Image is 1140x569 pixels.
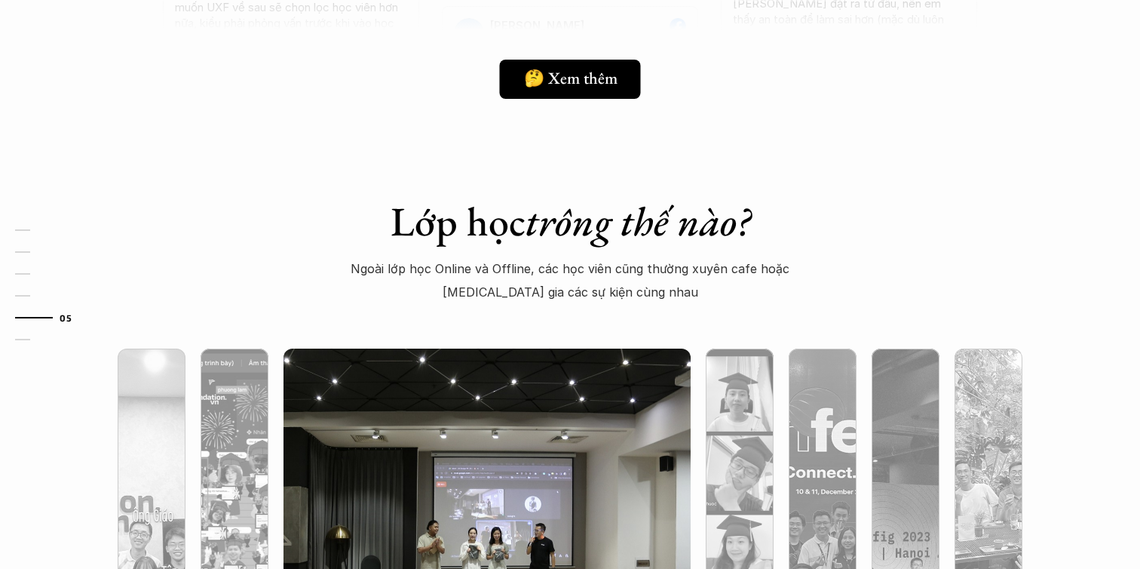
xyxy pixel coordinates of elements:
[15,309,87,327] a: 05
[341,257,799,303] p: Ngoài lớp học Online và Offline, các học viên cũng thường xuyên cafe hoặc [MEDICAL_DATA] gia các ...
[526,195,750,248] em: trông thế nào?
[307,197,833,246] h1: Lớp học
[500,60,641,99] a: 🤔 Xem thêm
[524,69,617,88] h5: 🤔 Xem thêm
[60,312,72,322] strong: 05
